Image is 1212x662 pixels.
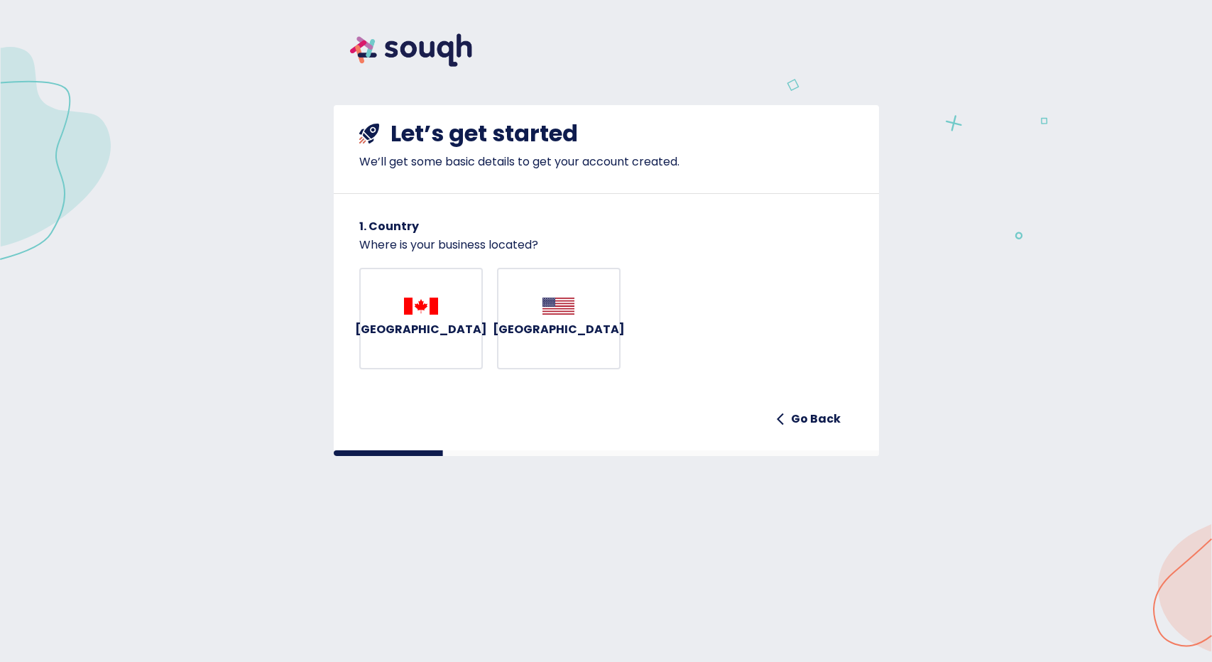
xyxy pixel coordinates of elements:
h4: Let’s get started [391,119,578,148]
h6: 1. Country [359,217,853,237]
p: Where is your business located? [359,237,853,254]
img: shuttle [359,124,379,143]
h6: [GEOGRAPHIC_DATA] [355,320,487,340]
img: Flag_of_Canada.svg [404,298,438,315]
p: We’ll get some basic details to get your account created. [359,153,853,170]
button: [GEOGRAPHIC_DATA] [497,268,621,370]
button: [GEOGRAPHIC_DATA] [359,268,483,370]
img: souqh logo [334,17,488,83]
h6: Go Back [791,409,841,429]
h6: [GEOGRAPHIC_DATA] [493,320,625,340]
button: Go Back [771,405,846,433]
img: Flag_of_the_United_States.svg [542,298,575,315]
